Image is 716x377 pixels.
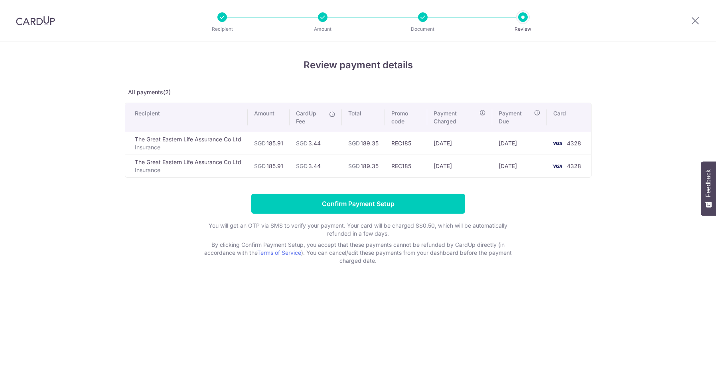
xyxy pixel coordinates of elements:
p: Amount [293,25,352,33]
th: Card [547,103,591,132]
input: Confirm Payment Setup [251,194,465,214]
span: 4328 [567,163,581,169]
p: Insurance [135,166,241,174]
a: Terms of Service [257,249,301,256]
th: Promo code [385,103,427,132]
td: [DATE] [492,132,547,155]
span: SGD [348,140,360,147]
span: SGD [254,163,266,169]
img: <span class="translation_missing" title="translation missing: en.account_steps.new_confirm_form.b... [549,161,565,171]
td: 189.35 [342,155,385,177]
span: 4328 [567,140,581,147]
th: Amount [248,103,290,132]
p: Insurance [135,143,241,151]
span: SGD [296,163,308,169]
p: You will get an OTP via SMS to verify your payment. Your card will be charged S$0.50, which will ... [199,222,518,238]
p: Document [393,25,452,33]
p: Recipient [193,25,252,33]
th: Total [342,103,385,132]
td: [DATE] [427,155,492,177]
td: The Great Eastern Life Assurance Co Ltd [125,132,248,155]
span: Feedback [705,169,712,197]
td: 3.44 [290,155,342,177]
img: <span class="translation_missing" title="translation missing: en.account_steps.new_confirm_form.b... [549,139,565,148]
td: 189.35 [342,132,385,155]
td: 3.44 [290,132,342,155]
td: REC185 [385,155,427,177]
p: By clicking Confirm Payment Setup, you accept that these payments cannot be refunded by CardUp di... [199,241,518,265]
span: SGD [254,140,266,147]
p: Review [493,25,552,33]
span: SGD [348,163,360,169]
span: CardUp Fee [296,109,325,125]
td: 185.91 [248,132,290,155]
td: [DATE] [492,155,547,177]
p: All payments(2) [125,88,592,96]
span: Payment Charged [434,109,477,125]
td: The Great Eastern Life Assurance Co Ltd [125,155,248,177]
span: SGD [296,140,308,147]
button: Feedback - Show survey [701,161,716,216]
span: Payment Due [499,109,532,125]
td: [DATE] [427,132,492,155]
th: Recipient [125,103,248,132]
img: CardUp [16,16,55,26]
td: REC185 [385,132,427,155]
td: 185.91 [248,155,290,177]
h4: Review payment details [125,58,592,72]
iframe: Opens a widget where you can find more information [665,353,708,373]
